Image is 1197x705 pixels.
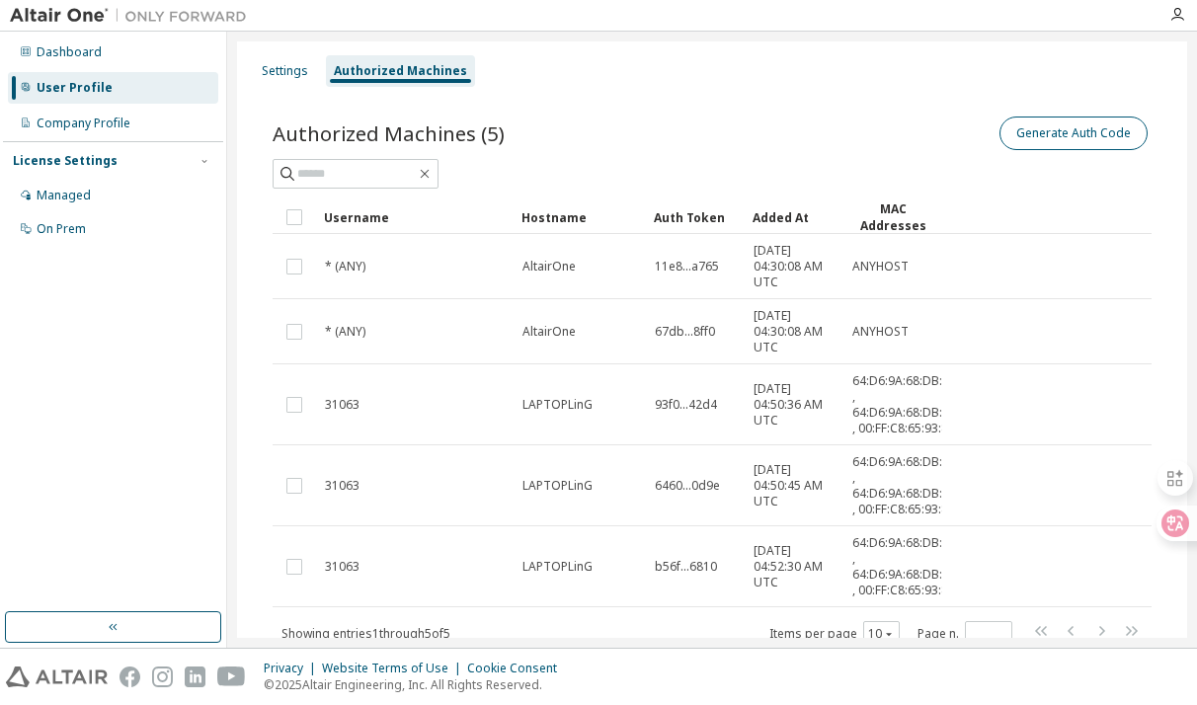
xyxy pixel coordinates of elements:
span: [DATE] 04:30:08 AM UTC [754,308,835,355]
div: MAC Addresses [851,200,934,234]
span: * (ANY) [325,259,365,274]
div: Dashboard [37,44,102,60]
span: 64:D6:9A:68:DB:F2 , 64:D6:9A:68:DB:F6 , 00:FF:C8:65:93:85 [852,373,955,436]
span: [DATE] 04:52:30 AM UTC [754,543,835,590]
span: LAPTOPLinG [522,559,593,575]
span: ANYHOST [852,324,909,340]
span: 11e8...a765 [655,259,719,274]
span: 6460...0d9e [655,478,720,494]
span: b56f...6810 [655,559,717,575]
span: LAPTOPLinG [522,397,593,413]
div: Authorized Machines [334,63,467,79]
span: AltairOne [522,324,576,340]
span: 93f0...42d4 [655,397,717,413]
img: altair_logo.svg [6,666,108,687]
div: Auth Token [654,201,737,233]
span: Items per page [769,621,900,647]
img: linkedin.svg [185,666,205,687]
span: ANYHOST [852,259,909,274]
button: 10 [868,626,895,642]
span: LAPTOPLinG [522,478,593,494]
span: 67db...8ff0 [655,324,715,340]
span: Showing entries 1 through 5 of 5 [281,625,450,642]
img: facebook.svg [120,666,140,687]
div: License Settings [13,153,118,169]
span: 31063 [325,397,359,413]
span: Authorized Machines (5) [273,119,505,147]
div: Cookie Consent [467,661,569,676]
div: Username [324,201,506,233]
span: Page n. [918,621,1012,647]
span: [DATE] 04:50:36 AM UTC [754,381,835,429]
button: Generate Auth Code [999,117,1148,150]
img: Altair One [10,6,257,26]
div: Added At [753,201,836,233]
div: Website Terms of Use [322,661,467,676]
span: AltairOne [522,259,576,274]
p: © 2025 Altair Engineering, Inc. All Rights Reserved. [264,676,569,693]
div: Settings [262,63,308,79]
span: 31063 [325,559,359,575]
span: 64:D6:9A:68:DB:F2 , 64:D6:9A:68:DB:F6 , 00:FF:C8:65:93:85 [852,535,955,598]
div: Hostname [521,201,638,233]
img: youtube.svg [217,666,246,687]
img: instagram.svg [152,666,173,687]
div: User Profile [37,80,113,96]
span: [DATE] 04:30:08 AM UTC [754,243,835,290]
div: On Prem [37,221,86,237]
div: Company Profile [37,116,130,131]
div: Privacy [264,661,322,676]
span: 31063 [325,478,359,494]
div: Managed [37,188,91,203]
span: * (ANY) [325,324,365,340]
span: [DATE] 04:50:45 AM UTC [754,462,835,509]
span: 64:D6:9A:68:DB:F2 , 64:D6:9A:68:DB:F6 , 00:FF:C8:65:93:85 [852,454,955,517]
